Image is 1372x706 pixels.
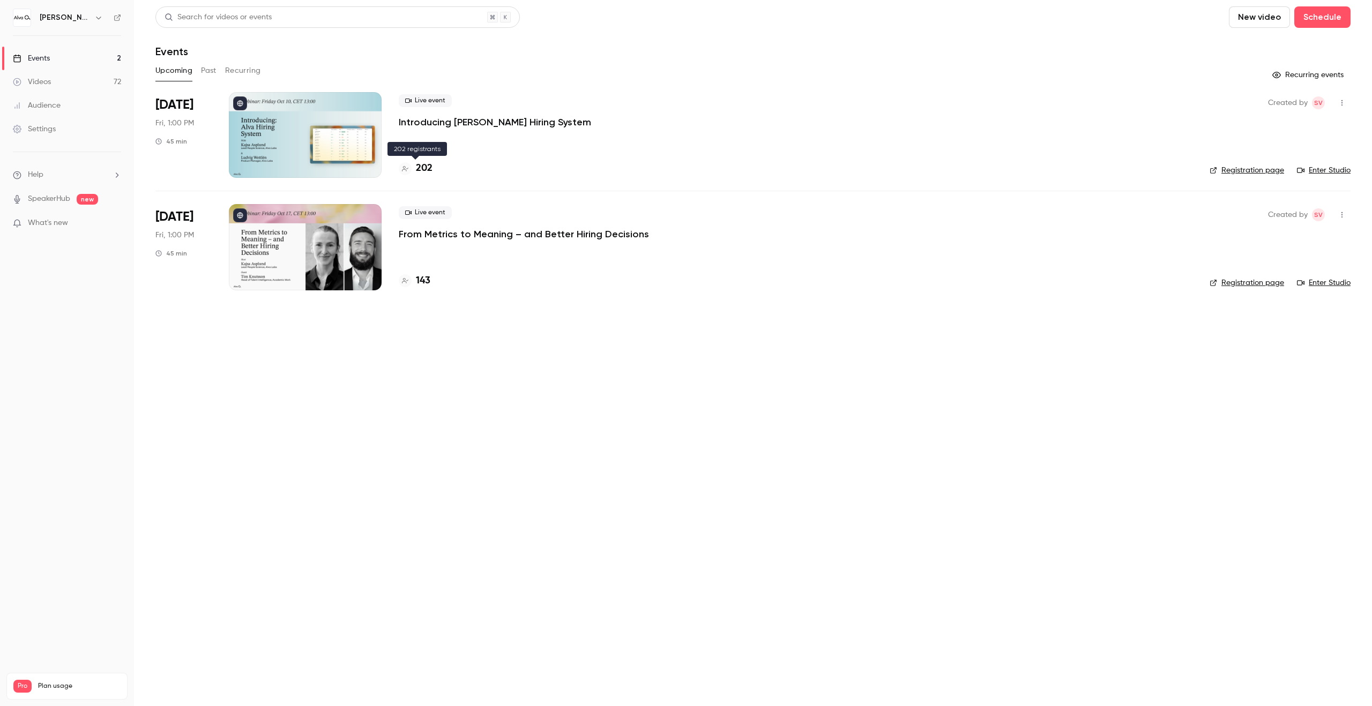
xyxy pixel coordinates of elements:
[1312,208,1325,221] span: Sara Vinell
[1210,165,1284,176] a: Registration page
[28,193,70,205] a: SpeakerHub
[155,62,192,79] button: Upcoming
[1268,96,1308,109] span: Created by
[13,9,31,26] img: Alva Labs
[155,204,212,290] div: Oct 17 Fri, 1:00 PM (Europe/Stockholm)
[13,680,32,693] span: Pro
[399,94,452,107] span: Live event
[13,124,56,134] div: Settings
[155,208,193,226] span: [DATE]
[13,53,50,64] div: Events
[399,274,430,288] a: 143
[155,92,212,178] div: Oct 10 Fri, 1:00 PM (Europe/Stockholm)
[399,206,452,219] span: Live event
[399,116,591,129] a: Introducing [PERSON_NAME] Hiring System
[38,682,121,690] span: Plan usage
[1229,6,1290,28] button: New video
[165,12,272,23] div: Search for videos or events
[13,169,121,181] li: help-dropdown-opener
[1314,96,1323,109] span: SV
[416,274,430,288] h4: 143
[155,137,187,146] div: 45 min
[1297,277,1351,288] a: Enter Studio
[1267,66,1351,84] button: Recurring events
[416,161,433,176] h4: 202
[13,77,51,87] div: Videos
[155,96,193,114] span: [DATE]
[77,194,98,205] span: new
[155,249,187,258] div: 45 min
[28,169,43,181] span: Help
[155,45,188,58] h1: Events
[1210,277,1284,288] a: Registration page
[201,62,217,79] button: Past
[225,62,261,79] button: Recurring
[155,118,194,129] span: Fri, 1:00 PM
[1297,165,1351,176] a: Enter Studio
[155,230,194,241] span: Fri, 1:00 PM
[1294,6,1351,28] button: Schedule
[1268,208,1308,221] span: Created by
[1314,208,1323,221] span: SV
[1312,96,1325,109] span: Sara Vinell
[13,100,61,111] div: Audience
[28,217,68,229] span: What's new
[399,161,433,176] a: 202
[399,228,649,241] a: From Metrics to Meaning – and Better Hiring Decisions
[40,12,90,23] h6: [PERSON_NAME] Labs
